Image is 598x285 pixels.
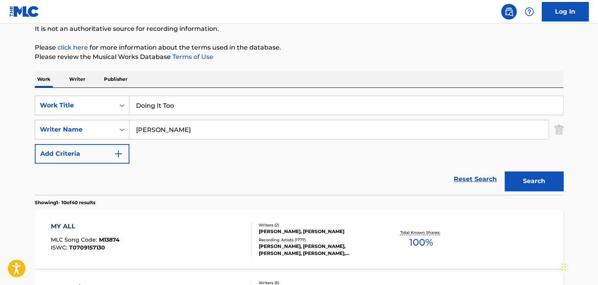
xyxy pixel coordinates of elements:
p: Writer [67,71,88,87]
div: Writers ( 2 ) [259,222,377,228]
div: Help [521,4,537,20]
a: Log In [542,2,589,21]
iframe: Chat Widget [559,248,598,285]
a: Public Search [501,4,517,20]
p: Work [35,71,53,87]
div: Drag [561,255,566,279]
img: Delete Criterion [555,120,563,139]
img: MLC Logo [9,6,39,17]
a: click here [57,44,88,51]
img: help [525,7,534,16]
div: [PERSON_NAME], [PERSON_NAME] [259,228,377,235]
button: Add Criteria [35,144,129,164]
p: Showing 1 - 10 of 40 results [35,199,95,206]
a: Reset Search [450,171,501,188]
div: MY ALL [51,222,120,231]
form: Search Form [35,96,563,195]
span: ISWC : [51,244,69,251]
span: MLC Song Code : [51,236,99,243]
p: Total Known Shares: [400,230,442,235]
a: MY ALLMLC Song Code:M13874ISWC:T0709157130Writers (2)[PERSON_NAME], [PERSON_NAME]Recording Artist... [35,210,563,269]
p: Please for more information about the terms used in the database. [35,43,563,52]
div: [PERSON_NAME], [PERSON_NAME], [PERSON_NAME], [PERSON_NAME], [PERSON_NAME] [259,243,377,257]
span: 100 % [409,235,433,249]
div: Recording Artists ( 1777 ) [259,237,377,243]
div: Writer Name [40,125,110,134]
img: 9d2ae6d4665cec9f34b9.svg [114,149,123,159]
img: search [504,7,514,16]
button: Search [505,171,563,191]
p: Please review the Musical Works Database [35,52,563,62]
span: M13874 [99,236,120,243]
p: It is not an authoritative source for recording information. [35,24,563,34]
span: T0709157130 [69,244,105,251]
a: Terms of Use [171,53,213,61]
p: Publisher [102,71,130,87]
div: Work Title [40,101,110,110]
